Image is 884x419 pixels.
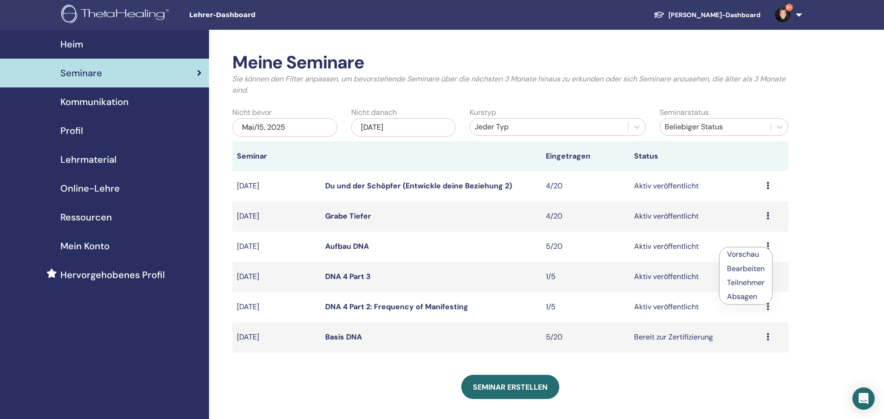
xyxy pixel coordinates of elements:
[629,322,762,352] td: Bereit zur Zertifizierung
[541,141,629,171] th: Eingetragen
[61,5,172,26] img: logo.png
[189,10,328,20] span: Lehrer-Dashboard
[351,118,456,137] div: [DATE]
[60,210,112,224] span: Ressourcen
[541,292,629,322] td: 1/5
[232,73,788,96] p: Sie können den Filter anpassen, um bevorstehende Seminare über die nächsten 3 Monate hinaus zu er...
[60,239,110,253] span: Mein Konto
[852,387,875,410] div: Open Intercom Messenger
[60,66,102,80] span: Seminare
[232,232,321,262] td: [DATE]
[325,332,362,342] a: Basis DNA
[60,153,117,166] span: Lehrmaterial
[60,37,83,51] span: Heim
[60,95,129,109] span: Kommunikation
[629,292,762,322] td: Aktiv veröffentlicht
[325,241,369,251] a: Aufbau DNA
[541,262,629,292] td: 1/5
[727,278,765,287] a: Teilnehmer
[727,291,765,302] p: Absagen
[541,171,629,201] td: 4/20
[232,52,788,73] h2: Meine Seminare
[727,249,759,259] a: Vorschau
[541,232,629,262] td: 5/20
[325,302,468,312] a: DNA 4 Part 2: Frequency of Manifesting
[786,4,793,11] span: 9+
[654,11,665,19] img: graduation-cap-white.svg
[325,272,371,281] a: DNA 4 Part 3
[727,264,765,273] a: Bearbeiten
[351,107,397,118] label: Nicht danach
[629,141,762,171] th: Status
[60,124,83,138] span: Profil
[461,375,559,399] a: Seminar erstellen
[232,107,272,118] label: Nicht bevor
[232,292,321,322] td: [DATE]
[232,118,337,137] div: Mai/15, 2025
[60,181,120,195] span: Online-Lehre
[232,322,321,352] td: [DATE]
[646,7,768,24] a: [PERSON_NAME]-Dashboard
[60,268,165,282] span: Hervorgehobenes Profil
[660,107,709,118] label: Seminarstatus
[541,201,629,232] td: 4/20
[629,171,762,201] td: Aktiv veröffentlicht
[325,211,371,221] a: Grabe Tiefer
[629,232,762,262] td: Aktiv veröffentlicht
[629,262,762,292] td: Aktiv veröffentlicht
[232,201,321,232] td: [DATE]
[232,171,321,201] td: [DATE]
[232,262,321,292] td: [DATE]
[541,322,629,352] td: 5/20
[232,141,321,171] th: Seminar
[470,107,496,118] label: Kurstyp
[665,121,766,133] div: Beliebiger Status
[325,181,512,191] a: Du und der Schöpfer (Entwickle deine Beziehung 2)
[629,201,762,232] td: Aktiv veröffentlicht
[475,121,623,133] div: Jeder Typ
[473,382,548,392] span: Seminar erstellen
[775,7,790,22] img: default.jpg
